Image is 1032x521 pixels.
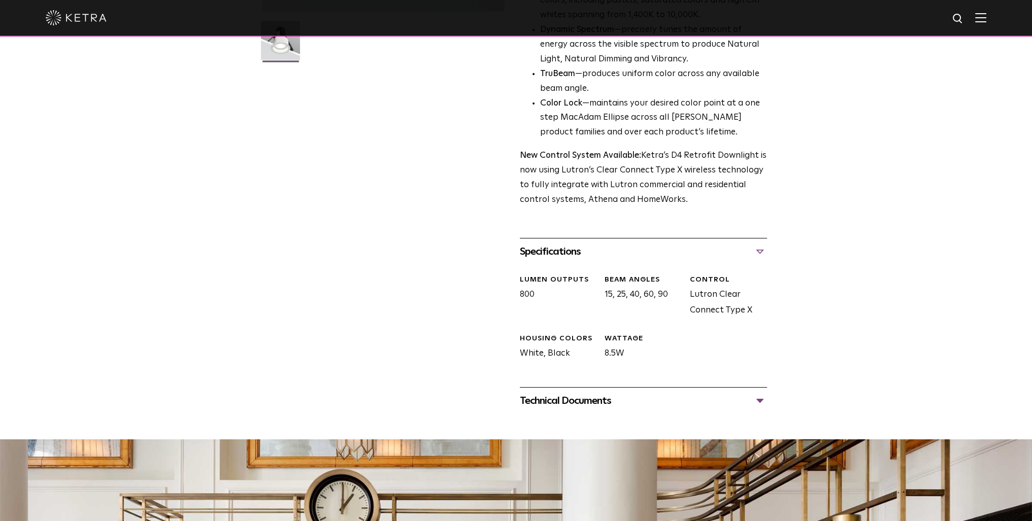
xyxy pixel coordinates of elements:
div: CONTROL [689,275,767,285]
div: Specifications [520,244,767,260]
strong: TruBeam [540,70,575,78]
li: —maintains your desired color point at a one step MacAdam Ellipse across all [PERSON_NAME] produc... [540,96,767,141]
div: LUMEN OUTPUTS [520,275,597,285]
div: WATTAGE [605,334,682,344]
div: Technical Documents [520,393,767,409]
li: —produces uniform color across any available beam angle. [540,67,767,96]
div: 800 [512,275,597,319]
div: White, Black [512,334,597,362]
img: D4R Retrofit Downlight [261,21,300,67]
div: 15, 25, 40, 60, 90 [597,275,682,319]
strong: Color Lock [540,99,582,108]
div: Lutron Clear Connect Type X [682,275,767,319]
div: Beam Angles [605,275,682,285]
li: —precisely tunes the amount of energy across the visible spectrum to produce Natural Light, Natur... [540,23,767,67]
div: 8.5W [597,334,682,362]
p: Ketra’s D4 Retrofit Downlight is now using Lutron’s Clear Connect Type X wireless technology to f... [520,149,767,207]
img: ketra-logo-2019-white [46,10,107,25]
strong: New Control System Available: [520,151,641,160]
img: Hamburger%20Nav.svg [975,13,986,22]
img: search icon [952,13,964,25]
div: HOUSING COLORS [520,334,597,344]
